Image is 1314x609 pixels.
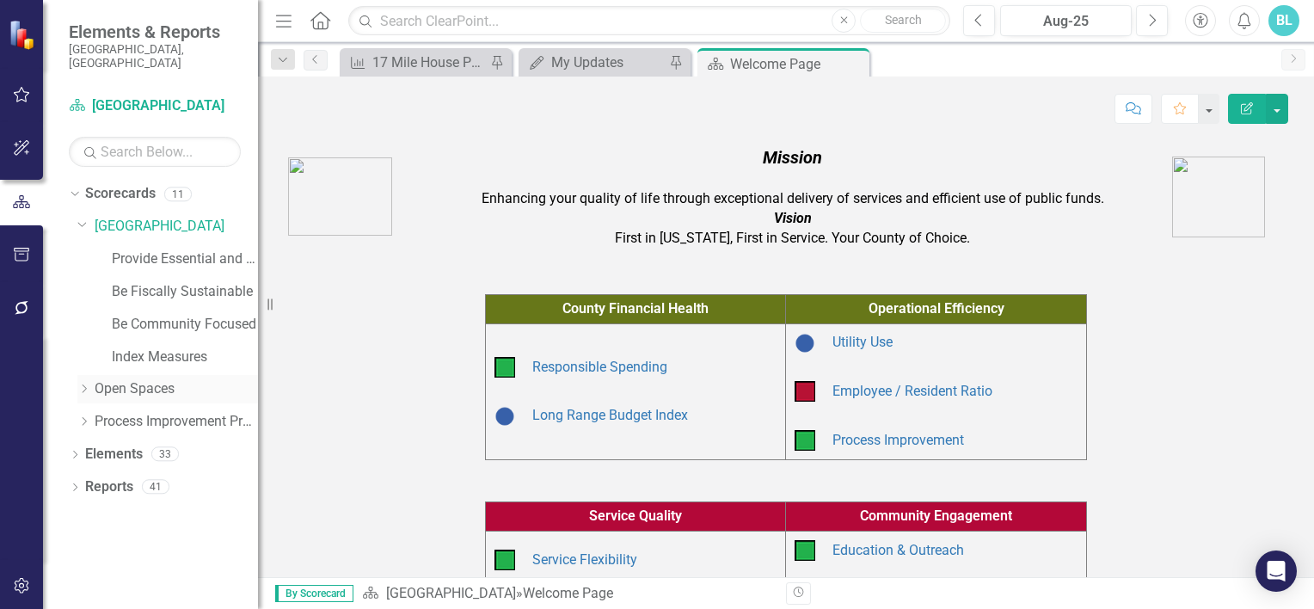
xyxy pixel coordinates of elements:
a: Service Flexibility [532,551,637,568]
img: Baselining [795,333,815,354]
img: On Target [795,430,815,451]
a: Reports [85,477,133,497]
div: 17 Mile House Programming [372,52,486,73]
div: 11 [164,187,192,201]
div: 41 [142,480,169,495]
a: Education & Outreach [832,542,964,558]
a: Employee / Resident Ratio [832,383,992,399]
div: Aug-25 [1006,11,1126,32]
button: BL [1268,5,1299,36]
em: Mission [763,147,822,168]
a: Open Spaces [95,379,258,399]
span: By Scorecard [275,585,353,602]
span: Elements & Reports [69,22,241,42]
a: Long Range Budget Index [532,407,688,423]
a: Provide Essential and Mandated Services [112,249,258,269]
img: On Target [494,357,515,378]
span: Operational Efficiency [869,300,1004,317]
small: [GEOGRAPHIC_DATA], [GEOGRAPHIC_DATA] [69,42,241,71]
button: Aug-25 [1000,5,1132,36]
input: Search Below... [69,137,241,167]
div: » [362,584,773,604]
span: County Financial Health [562,300,709,317]
a: Responsible Spending [532,359,667,375]
em: Vision [774,210,812,226]
input: Search ClearPoint... [348,6,950,36]
div: My Updates [551,52,665,73]
td: Enhancing your quality of life through exceptional delivery of services and efficient use of publ... [418,141,1168,253]
a: Process Improvement Program [95,412,258,432]
img: On Target [494,550,515,570]
div: Welcome Page [523,585,613,601]
span: Service Quality [589,507,682,524]
button: Search [860,9,946,33]
a: Be Community Focused [112,315,258,335]
a: [GEOGRAPHIC_DATA] [386,585,516,601]
img: On Target [795,540,815,561]
img: Baselining [494,406,515,427]
a: Index Measures [112,348,258,367]
span: Search [885,13,922,27]
img: AA%20logo.png [1172,157,1265,237]
img: AC_Logo.png [288,157,392,236]
a: Scorecards [85,184,156,204]
img: ClearPoint Strategy [9,20,39,50]
span: Community Engagement [860,507,1012,524]
div: Welcome Page [730,53,865,75]
a: Utility Use [832,334,893,350]
a: [GEOGRAPHIC_DATA] [69,96,241,116]
a: [GEOGRAPHIC_DATA] [95,217,258,237]
a: My Updates [523,52,665,73]
a: Be Fiscally Sustainable [112,282,258,302]
div: 33 [151,447,179,462]
a: Elements [85,445,143,464]
a: Process Improvement [832,432,964,448]
a: 17 Mile House Programming [344,52,486,73]
div: Open Intercom Messenger [1256,551,1297,592]
img: Below Plan [795,381,815,402]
